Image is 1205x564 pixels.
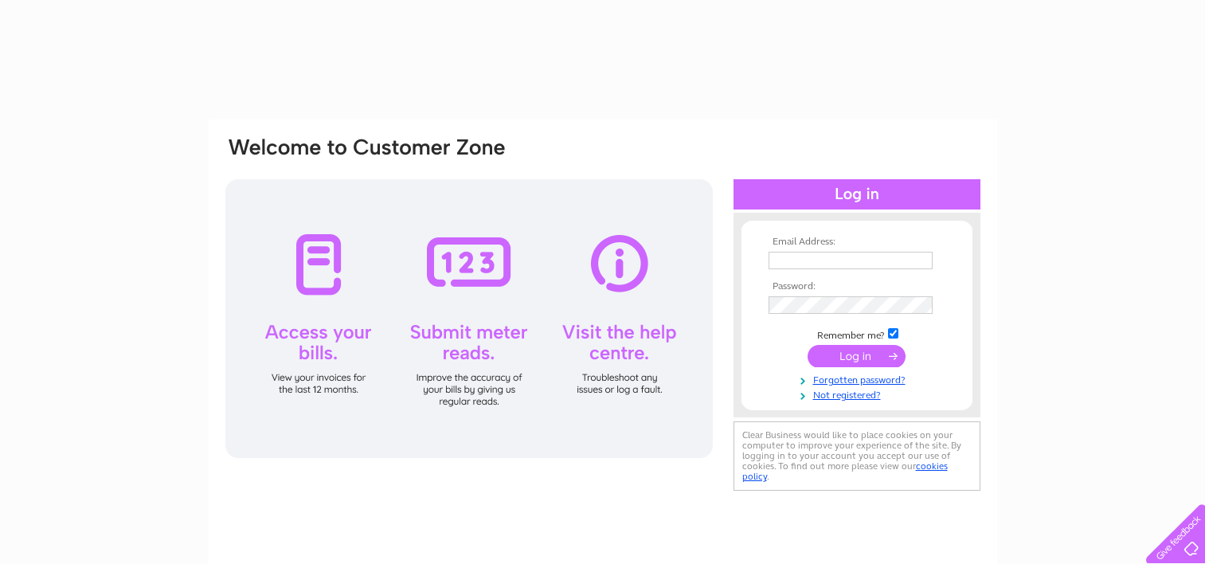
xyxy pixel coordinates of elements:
[765,281,949,292] th: Password:
[808,345,906,367] input: Submit
[765,326,949,342] td: Remember me?
[765,237,949,248] th: Email Address:
[734,421,980,491] div: Clear Business would like to place cookies on your computer to improve your experience of the sit...
[769,371,949,386] a: Forgotten password?
[769,386,949,401] a: Not registered?
[742,460,948,482] a: cookies policy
